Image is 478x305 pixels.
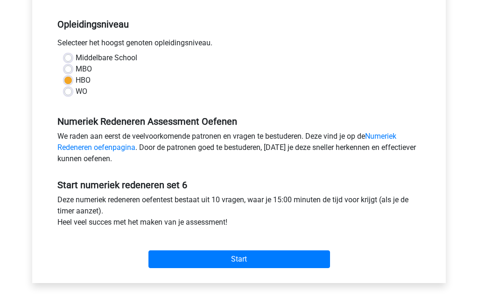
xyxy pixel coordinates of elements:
[50,131,428,169] div: We raden aan eerst de veelvoorkomende patronen en vragen te bestuderen. Deze vind je op de . Door...
[148,251,330,269] input: Start
[76,64,92,75] label: MBO
[57,116,421,128] h5: Numeriek Redeneren Assessment Oefenen
[57,180,421,191] h5: Start numeriek redeneren set 6
[50,38,428,53] div: Selecteer het hoogst genoten opleidingsniveau.
[57,15,421,34] h5: Opleidingsniveau
[76,75,91,86] label: HBO
[50,195,428,232] div: Deze numeriek redeneren oefentest bestaat uit 10 vragen, waar je 15:00 minuten de tijd voor krijg...
[76,53,137,64] label: Middelbare School
[76,86,87,98] label: WO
